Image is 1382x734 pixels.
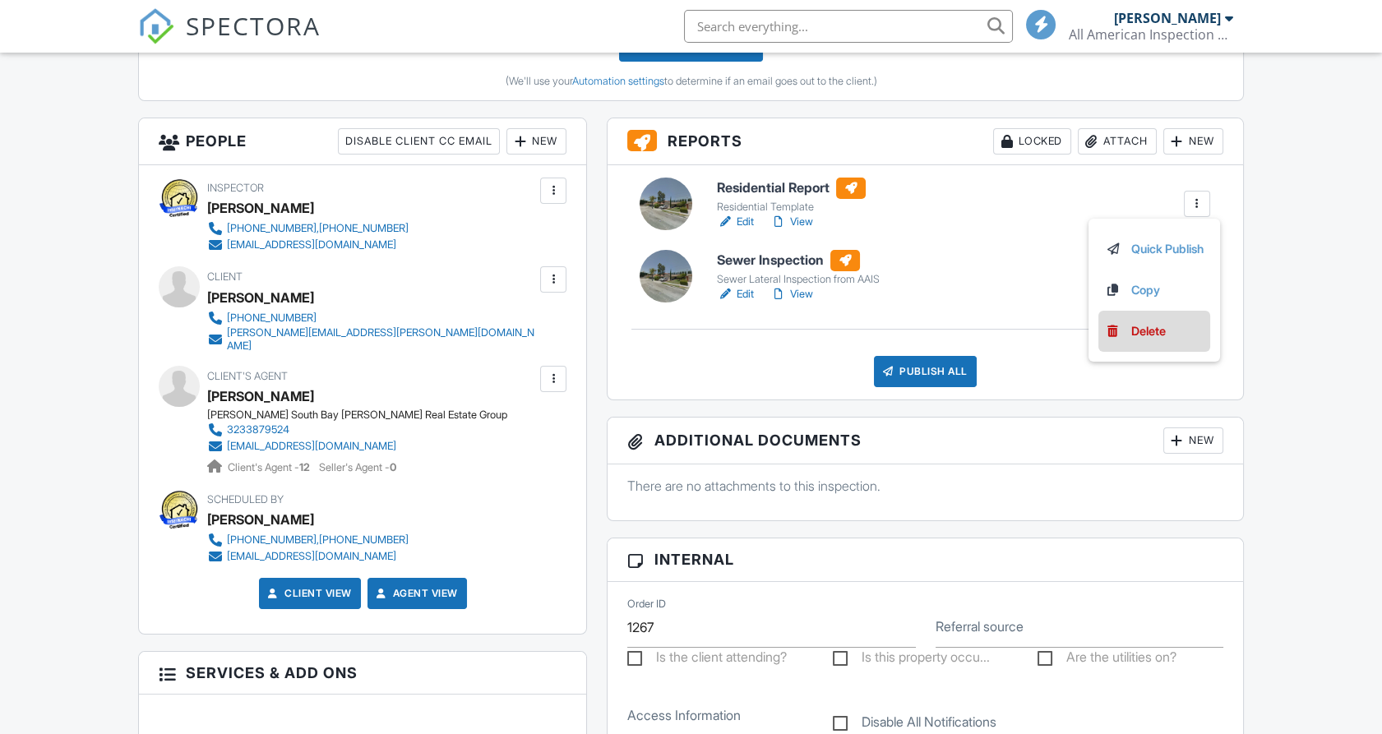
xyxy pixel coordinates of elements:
div: [PERSON_NAME] [1114,10,1221,26]
div: [EMAIL_ADDRESS][DOMAIN_NAME] [227,440,396,453]
a: Automation settings [571,75,663,87]
div: Attach [1078,128,1157,155]
a: [PHONE_NUMBER],[PHONE_NUMBER] [207,220,409,237]
a: Edit [717,286,754,302]
div: [EMAIL_ADDRESS][DOMAIN_NAME] [227,550,396,563]
span: Scheduled By [207,493,284,505]
div: Disable Client CC Email [338,128,500,155]
div: [PHONE_NUMBER],[PHONE_NUMBER] [227,533,409,547]
div: Locked [993,128,1071,155]
div: [PERSON_NAME][EMAIL_ADDRESS][PERSON_NAME][DOMAIN_NAME] [227,326,536,353]
div: 3233879524 [227,423,289,436]
a: [EMAIL_ADDRESS][DOMAIN_NAME] [207,548,409,565]
label: Order ID [627,597,666,612]
h3: Reports [608,118,1242,165]
div: Residential Template [717,201,866,214]
h3: Internal [608,538,1242,581]
h3: Services & Add ons [139,652,586,695]
div: Publish All [874,356,977,387]
a: View [770,286,813,302]
div: [PERSON_NAME] [207,507,314,532]
div: New [1163,427,1223,454]
a: Quick Publish [1105,240,1204,258]
h6: Residential Report [717,178,866,199]
h3: Additional Documents [608,418,1242,464]
label: Is this property occupied? [833,649,990,670]
strong: 12 [299,461,310,473]
span: Client's Agent - [228,461,312,473]
div: [PERSON_NAME] [207,196,314,220]
div: All American Inspection Services [1069,26,1233,43]
div: (We'll use your to determine if an email goes out to the client.) [151,75,1231,88]
a: View [770,214,813,230]
a: [PHONE_NUMBER] [207,310,536,326]
a: Residential Report Residential Template [717,178,866,214]
a: SPECTORA [138,22,321,57]
a: Edit [717,214,754,230]
h6: Sewer Inspection [717,250,880,271]
span: Inspector [207,182,264,194]
div: New [506,128,566,155]
div: [PERSON_NAME] South Bay [PERSON_NAME] Real Estate Group [207,409,507,422]
span: Seller's Agent - [319,461,396,473]
label: Access Information [627,706,741,724]
a: [EMAIL_ADDRESS][DOMAIN_NAME] [207,237,409,253]
a: Delete [1105,322,1204,340]
img: The Best Home Inspection Software - Spectora [138,8,174,44]
p: There are no attachments to this inspection. [627,477,1223,495]
span: Client [207,270,243,283]
label: Is the client attending? [627,649,787,670]
strong: 0 [390,461,396,473]
a: [PHONE_NUMBER],[PHONE_NUMBER] [207,532,409,548]
a: 3233879524 [207,422,494,438]
span: Client's Agent [207,370,288,382]
h3: People [139,118,586,165]
a: [EMAIL_ADDRESS][DOMAIN_NAME] [207,438,494,455]
div: [EMAIL_ADDRESS][DOMAIN_NAME] [227,238,396,252]
label: Are the utilities on? [1038,649,1176,670]
a: [PERSON_NAME] [207,384,314,409]
div: [PHONE_NUMBER],[PHONE_NUMBER] [227,222,409,235]
a: Client View [265,585,352,602]
a: Copy [1105,281,1204,299]
div: Delete [1131,322,1166,340]
div: Sewer Lateral Inspection from AAIS [717,273,880,286]
div: [PHONE_NUMBER] [227,312,317,325]
div: New [1163,128,1223,155]
a: Sewer Inspection Sewer Lateral Inspection from AAIS [717,250,880,286]
label: Referral source [936,617,1024,635]
div: [PERSON_NAME] [207,285,314,310]
input: Search everything... [684,10,1013,43]
a: Agent View [373,585,458,602]
a: [PERSON_NAME][EMAIL_ADDRESS][PERSON_NAME][DOMAIN_NAME] [207,326,536,353]
span: SPECTORA [186,8,321,43]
